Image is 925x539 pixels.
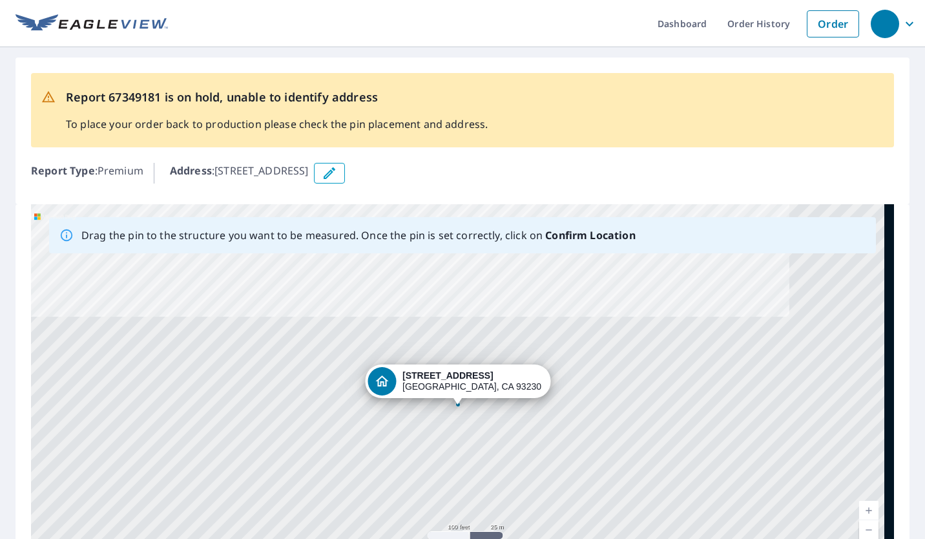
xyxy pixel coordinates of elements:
div: [GEOGRAPHIC_DATA], CA 93230 [402,370,541,392]
b: Address [170,164,212,178]
a: Order [807,10,859,37]
b: Report Type [31,164,95,178]
b: Confirm Location [545,228,635,242]
p: Drag the pin to the structure you want to be measured. Once the pin is set correctly, click on [81,227,636,243]
p: : Premium [31,163,143,184]
img: EV Logo [16,14,168,34]
div: Dropped pin, building 1, Residential property, 1311 N 10th Ave Hanford, CA 93230 [365,365,550,405]
p: : [STREET_ADDRESS] [170,163,309,184]
p: Report 67349181 is on hold, unable to identify address [66,89,488,106]
strong: [STREET_ADDRESS] [402,370,494,381]
p: To place your order back to production please check the pin placement and address. [66,116,488,132]
a: Current Level 18, Zoom In [859,501,878,520]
